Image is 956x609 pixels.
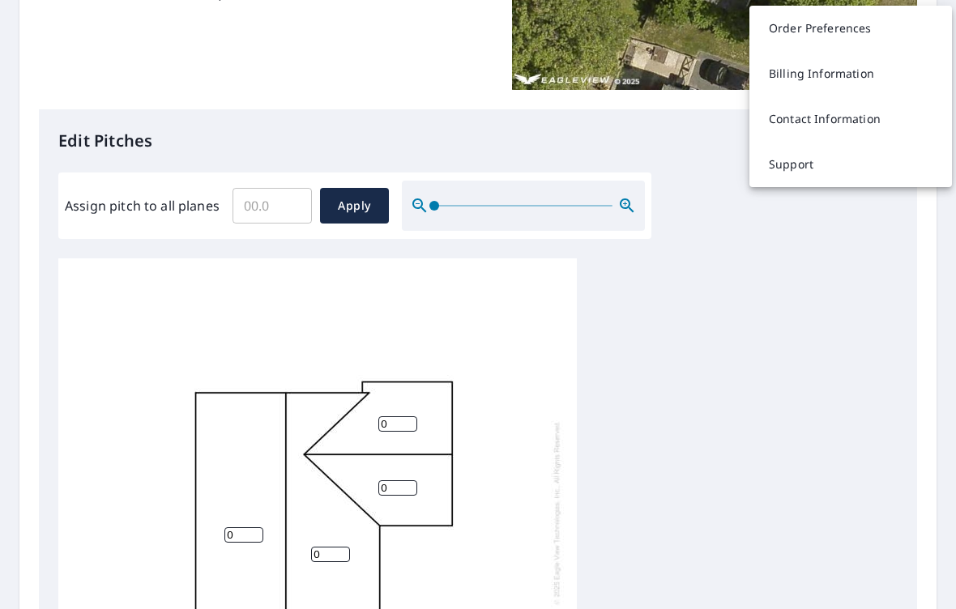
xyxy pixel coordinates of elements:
[749,142,952,187] a: Support
[233,183,312,228] input: 00.0
[749,51,952,96] a: Billing Information
[320,188,389,224] button: Apply
[749,6,952,51] a: Order Preferences
[58,129,898,153] p: Edit Pitches
[749,96,952,142] a: Contact Information
[65,196,220,215] label: Assign pitch to all planes
[333,196,376,216] span: Apply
